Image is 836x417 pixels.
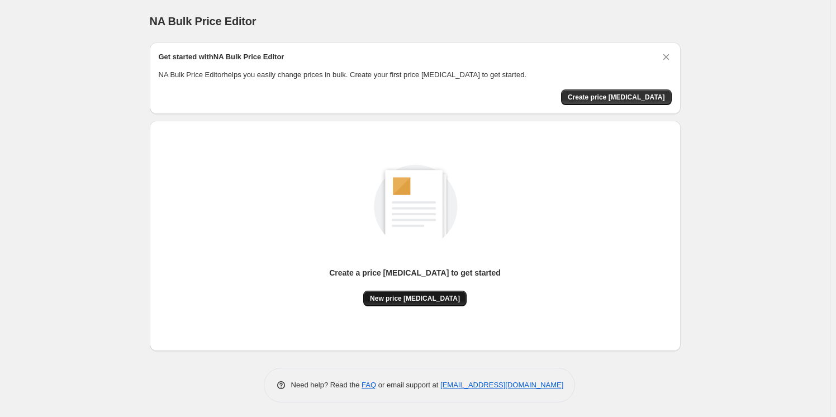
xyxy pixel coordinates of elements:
[150,15,256,27] span: NA Bulk Price Editor
[376,381,440,389] span: or email support at
[329,267,501,278] p: Create a price [MEDICAL_DATA] to get started
[440,381,563,389] a: [EMAIL_ADDRESS][DOMAIN_NAME]
[362,381,376,389] a: FAQ
[370,294,460,303] span: New price [MEDICAL_DATA]
[561,89,672,105] button: Create price change job
[568,93,665,102] span: Create price [MEDICAL_DATA]
[159,51,284,63] h2: Get started with NA Bulk Price Editor
[363,291,467,306] button: New price [MEDICAL_DATA]
[291,381,362,389] span: Need help? Read the
[159,69,672,80] p: NA Bulk Price Editor helps you easily change prices in bulk. Create your first price [MEDICAL_DAT...
[661,51,672,63] button: Dismiss card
